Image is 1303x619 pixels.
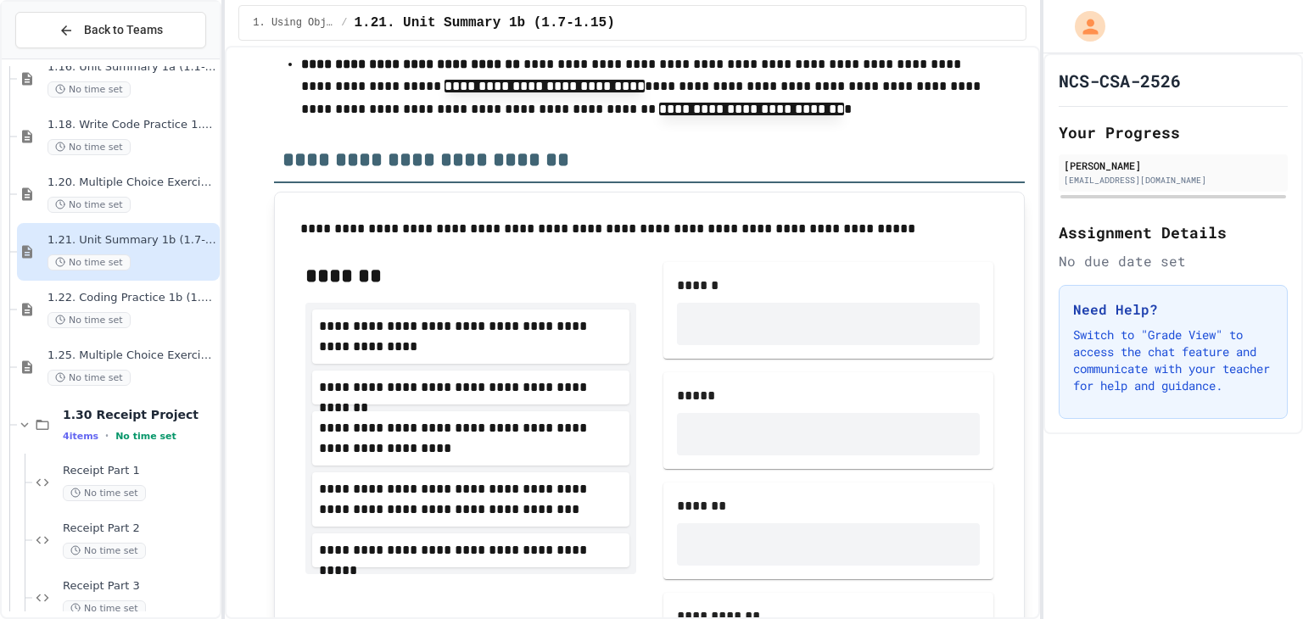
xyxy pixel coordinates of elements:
[48,233,216,248] span: 1.21. Unit Summary 1b (1.7-1.15)
[1059,120,1288,144] h2: Your Progress
[253,16,334,30] span: 1. Using Objects and Methods
[48,370,131,386] span: No time set
[1057,7,1110,46] div: My Account
[48,291,216,305] span: 1.22. Coding Practice 1b (1.7-1.15)
[105,429,109,443] span: •
[48,176,216,190] span: 1.20. Multiple Choice Exercises for Unit 1a (1.1-1.6)
[63,521,216,536] span: Receipt Part 2
[1073,299,1273,320] h3: Need Help?
[354,13,614,33] span: 1.21. Unit Summary 1b (1.7-1.15)
[84,21,163,39] span: Back to Teams
[115,431,176,442] span: No time set
[48,312,131,328] span: No time set
[63,464,216,478] span: Receipt Part 1
[1073,326,1273,394] p: Switch to "Grade View" to access the chat feature and communicate with your teacher for help and ...
[48,81,131,98] span: No time set
[1059,220,1288,244] h2: Assignment Details
[48,60,216,75] span: 1.16. Unit Summary 1a (1.1-1.6)
[48,118,216,132] span: 1.18. Write Code Practice 1.1-1.6
[63,600,146,616] span: No time set
[48,349,216,363] span: 1.25. Multiple Choice Exercises for Unit 1b (1.9-1.15)
[48,139,131,155] span: No time set
[15,12,206,48] button: Back to Teams
[48,254,131,270] span: No time set
[63,407,216,422] span: 1.30 Receipt Project
[63,543,146,559] span: No time set
[63,431,98,442] span: 4 items
[1064,158,1283,173] div: [PERSON_NAME]
[63,579,216,594] span: Receipt Part 3
[63,485,146,501] span: No time set
[1059,251,1288,271] div: No due date set
[1064,174,1283,187] div: [EMAIL_ADDRESS][DOMAIN_NAME]
[1059,69,1181,92] h1: NCS-CSA-2526
[341,16,347,30] span: /
[48,197,131,213] span: No time set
